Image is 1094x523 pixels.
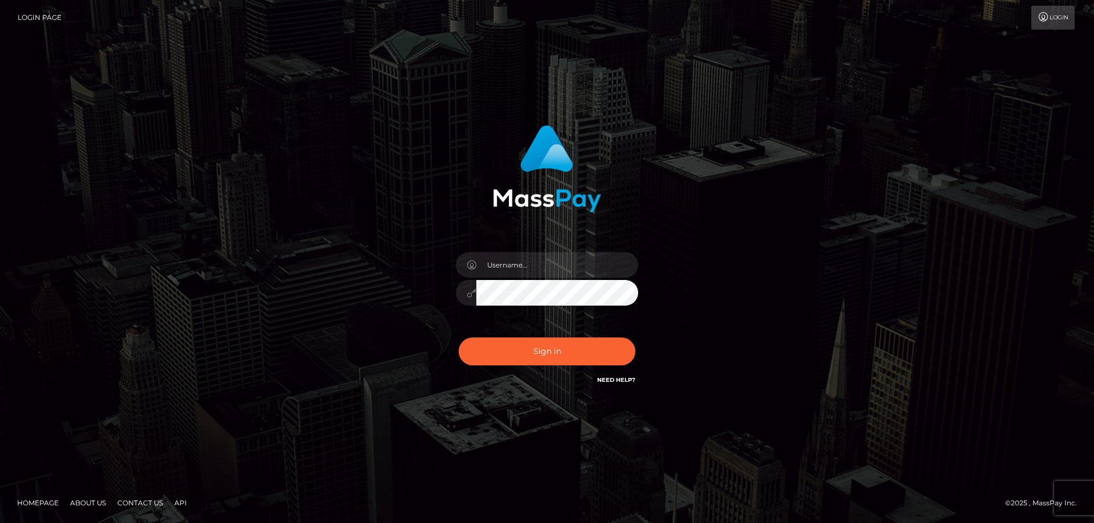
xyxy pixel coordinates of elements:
a: About Us [66,494,111,512]
a: Need Help? [597,376,635,384]
img: MassPay Login [493,125,601,212]
a: Contact Us [113,494,168,512]
a: Login [1031,6,1075,30]
a: Login Page [18,6,62,30]
input: Username... [476,252,638,278]
a: API [170,494,191,512]
a: Homepage [13,494,63,512]
div: © 2025 , MassPay Inc. [1005,497,1085,509]
button: Sign in [459,337,635,365]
